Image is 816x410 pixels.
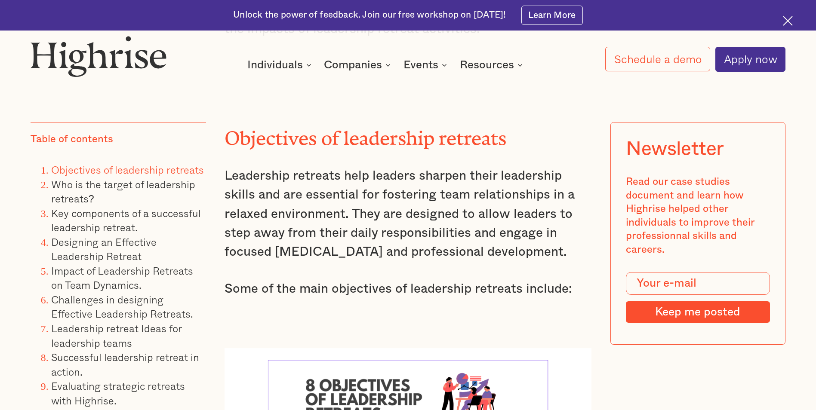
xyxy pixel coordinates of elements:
div: Unlock the power of feedback. Join our free workshop on [DATE]! [233,9,506,21]
a: Learn More [521,6,583,25]
input: Your e-mail [626,272,770,295]
div: Individuals [247,60,303,70]
a: Schedule a demo [605,47,710,71]
a: Who is the target of leadership retreats? [51,176,195,207]
input: Keep me posted [626,301,770,323]
p: Some of the main objectives of leadership retreats include: [225,279,591,298]
div: Companies [324,60,393,70]
div: Companies [324,60,382,70]
div: Resources [460,60,525,70]
div: Table of contents [31,133,113,147]
a: Challenges in designing Effective Leadership Retreats. [51,291,193,322]
form: Modal Form [626,272,770,323]
img: Cross icon [783,16,793,26]
a: Apply now [715,47,785,72]
a: Evaluating strategic retreats with Highrise. [51,378,185,408]
img: Highrise logo [31,36,167,77]
a: Leadership retreat Ideas for leadership teams [51,320,182,351]
div: Resources [460,60,514,70]
h2: Objectives of leadership retreats [225,123,591,144]
div: Read our case studies document and learn how Highrise helped other individuals to improve their p... [626,175,770,257]
p: Leadership retreats help leaders sharpen their leadership skills and are essential for fostering ... [225,166,591,262]
a: Impact of Leadership Retreats on Team Dynamics. [51,263,193,293]
a: Objectives of leadership retreats [51,162,204,177]
a: Key components of a successful leadership retreat. [51,205,201,236]
div: Events [403,60,438,70]
div: Newsletter [626,138,724,160]
div: Individuals [247,60,314,70]
a: Designing an Effective Leadership Retreat [51,234,157,264]
div: Events [403,60,450,70]
a: Successful leadership retreat in action. [51,349,199,379]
